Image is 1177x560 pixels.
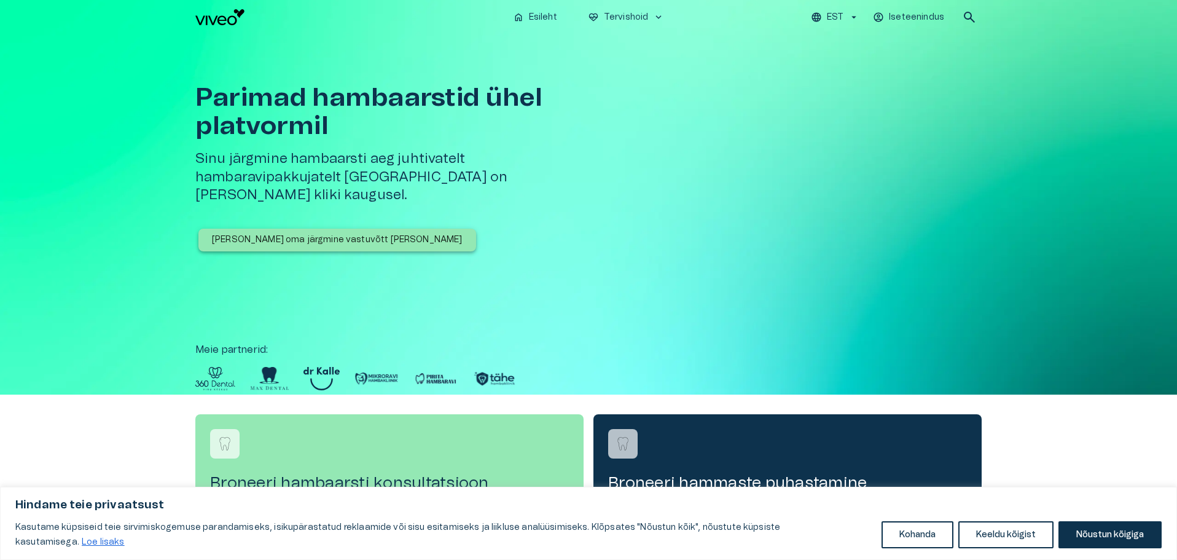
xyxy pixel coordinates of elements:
[583,9,670,26] button: ecg_heartTervishoidkeyboard_arrow_down
[957,5,982,30] button: open search modal
[513,12,524,23] span: home
[593,414,982,508] a: Navigate to service booking
[413,367,458,390] img: Partner logo
[472,367,517,390] img: Partner logo
[195,414,584,508] a: Navigate to service booking
[827,11,843,24] p: EST
[604,11,649,24] p: Tervishoid
[508,9,563,26] button: homeEsileht
[195,9,503,25] a: Navigate to homepage
[210,473,569,493] h4: Broneeri hambaarsti konsultatsioon
[653,12,664,23] span: keyboard_arrow_down
[871,9,947,26] button: Iseteenindus
[81,537,125,547] a: Loe lisaks
[962,10,977,25] span: search
[195,9,244,25] img: Viveo logo
[529,11,557,24] p: Esileht
[195,342,982,357] p: Meie partnerid :
[958,521,1054,548] button: Keeldu kõigist
[809,9,861,26] button: EST
[216,435,234,453] img: Broneeri hambaarsti konsultatsioon logo
[250,367,289,390] img: Partner logo
[195,84,593,140] h1: Parimad hambaarstid ühel platvormil
[882,521,953,548] button: Kohanda
[195,367,235,390] img: Partner logo
[15,498,1162,513] p: Hindame teie privaatsust
[303,367,340,390] img: Partner logo
[354,367,399,390] img: Partner logo
[212,234,463,246] p: [PERSON_NAME] oma järgmine vastuvõtt [PERSON_NAME]
[588,12,599,23] span: ecg_heart
[889,11,944,24] p: Iseteenindus
[198,229,476,251] button: [PERSON_NAME] oma järgmine vastuvõtt [PERSON_NAME]
[15,520,872,550] p: Kasutame küpsiseid teie sirvimiskogemuse parandamiseks, isikupärastatud reklaamide või sisu esita...
[614,435,632,453] img: Broneeri hammaste puhastamine logo
[1058,521,1162,548] button: Nõustun kõigiga
[195,150,593,204] h5: Sinu järgmine hambaarsti aeg juhtivatelt hambaravipakkujatelt [GEOGRAPHIC_DATA] on [PERSON_NAME] ...
[608,473,967,493] h4: Broneeri hammaste puhastamine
